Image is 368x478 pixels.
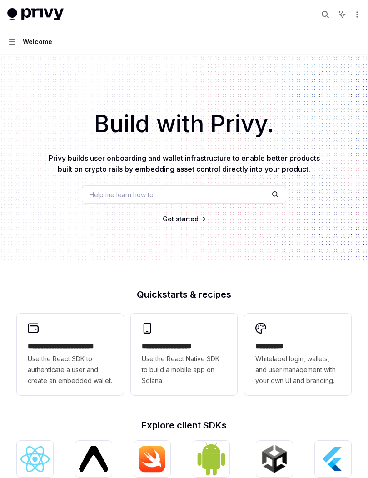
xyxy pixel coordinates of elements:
[244,314,351,395] a: **** *****Whitelabel login, wallets, and user management with your own UI and branding.
[15,106,353,142] h1: Build with Privy.
[49,154,320,174] span: Privy builds user onboarding and wallet infrastructure to enable better products built on crypto ...
[197,442,226,476] img: Android (Kotlin)
[352,8,361,21] button: More actions
[7,8,64,21] img: light logo
[17,421,351,430] h2: Explore client SDKs
[142,354,227,386] span: Use the React Native SDK to build a mobile app on Solana.
[20,446,50,472] img: React
[163,215,199,223] span: Get started
[28,354,113,386] span: Use the React SDK to authenticate a user and create an embedded wallet.
[23,36,52,47] div: Welcome
[90,190,159,199] span: Help me learn how to…
[17,290,351,299] h2: Quickstarts & recipes
[260,444,289,473] img: Unity
[131,314,238,395] a: **** **** **** ***Use the React Native SDK to build a mobile app on Solana.
[79,446,108,472] img: React Native
[163,214,199,224] a: Get started
[318,444,348,473] img: Flutter
[255,354,340,386] span: Whitelabel login, wallets, and user management with your own UI and branding.
[138,445,167,473] img: iOS (Swift)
